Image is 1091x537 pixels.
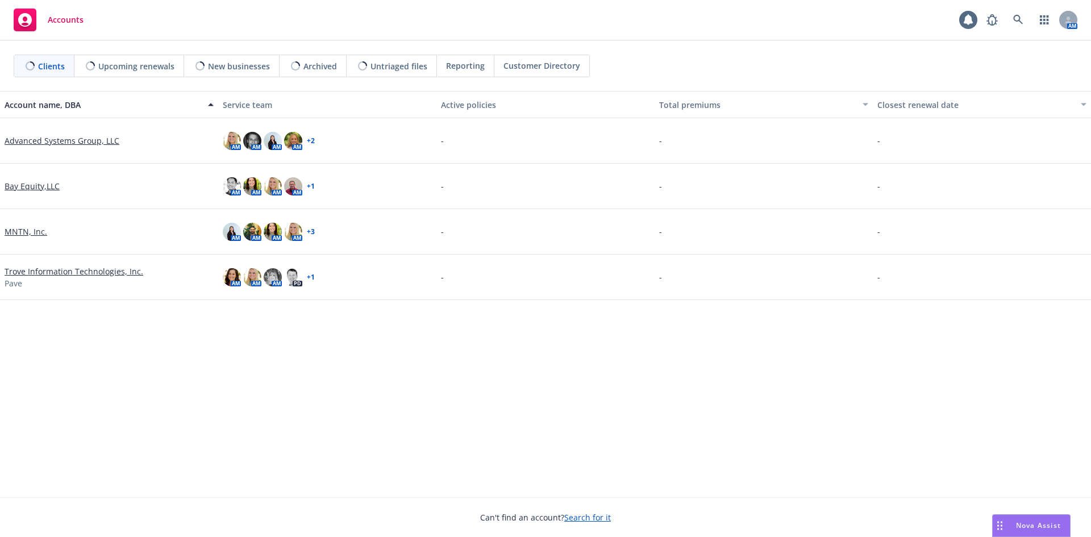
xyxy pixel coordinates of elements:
span: - [877,135,880,147]
span: Can't find an account? [480,511,611,523]
img: photo [284,268,302,286]
span: - [441,135,444,147]
img: photo [284,223,302,241]
button: Active policies [436,91,655,118]
img: photo [264,177,282,195]
span: Clients [38,60,65,72]
span: Upcoming renewals [98,60,174,72]
span: Pave [5,277,22,289]
img: photo [223,223,241,241]
span: - [877,180,880,192]
img: photo [223,132,241,150]
div: Drag to move [993,515,1007,536]
a: MNTN, Inc. [5,226,47,238]
span: - [441,271,444,283]
a: + 1 [307,183,315,190]
span: New businesses [208,60,270,72]
button: Total premiums [655,91,873,118]
span: - [441,226,444,238]
a: + 2 [307,138,315,144]
img: photo [243,132,261,150]
img: photo [223,177,241,195]
img: photo [264,268,282,286]
a: Search [1007,9,1030,31]
img: photo [264,132,282,150]
span: Accounts [48,15,84,24]
div: Account name, DBA [5,99,201,111]
button: Closest renewal date [873,91,1091,118]
span: - [877,226,880,238]
span: Untriaged files [370,60,427,72]
div: Total premiums [659,99,856,111]
a: + 1 [307,274,315,281]
span: - [659,180,662,192]
button: Service team [218,91,436,118]
img: photo [264,223,282,241]
span: - [877,271,880,283]
a: Accounts [9,4,88,36]
span: Nova Assist [1016,521,1061,530]
div: Service team [223,99,432,111]
span: - [659,271,662,283]
span: Reporting [446,60,485,72]
a: Search for it [564,512,611,523]
img: photo [284,132,302,150]
button: Nova Assist [992,514,1071,537]
a: Advanced Systems Group, LLC [5,135,119,147]
span: Archived [303,60,337,72]
span: - [659,135,662,147]
img: photo [243,268,261,286]
a: Trove Information Technologies, Inc. [5,265,143,277]
div: Active policies [441,99,650,111]
span: - [659,226,662,238]
img: photo [243,177,261,195]
a: + 3 [307,228,315,235]
img: photo [243,223,261,241]
a: Bay Equity,LLC [5,180,60,192]
div: Closest renewal date [877,99,1074,111]
img: photo [223,268,241,286]
img: photo [284,177,302,195]
span: Customer Directory [503,60,580,72]
a: Report a Bug [981,9,1003,31]
a: Switch app [1033,9,1056,31]
span: - [441,180,444,192]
